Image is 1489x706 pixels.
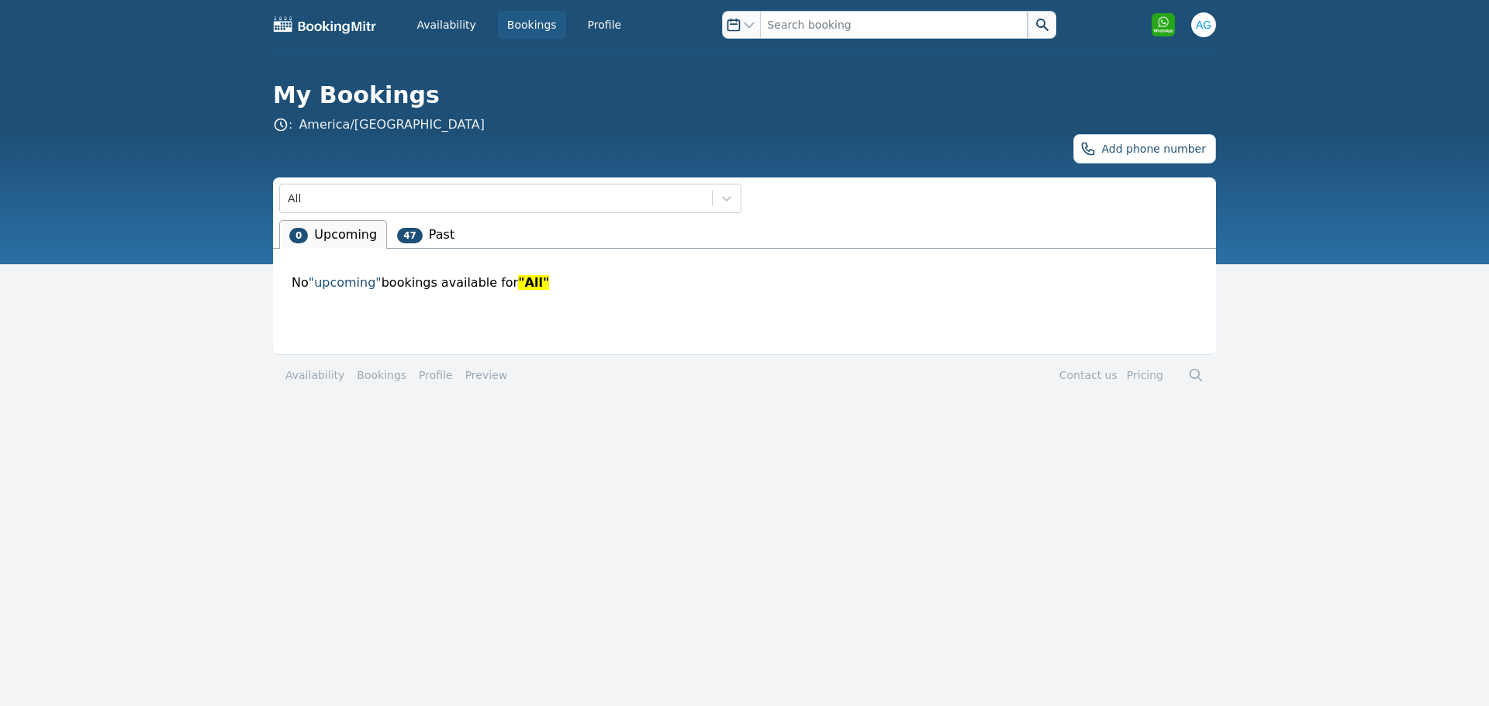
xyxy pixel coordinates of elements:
a: Pricing [1127,369,1163,381]
a: Availability [285,367,344,383]
img: Click to open WhatsApp [1151,12,1176,37]
a: Bookings [498,11,566,39]
a: Profile [579,11,631,39]
span: : [273,115,485,134]
a: Bookings [357,367,406,383]
input: Search booking [760,11,1027,39]
span: 0 [289,228,308,243]
button: Add phone number [1073,134,1216,164]
a: Profile [419,367,453,383]
a: Availability [408,11,485,39]
div: No bookings available for [273,249,1216,317]
span: 47 [397,228,423,243]
li: Upcoming [279,220,387,249]
li: Past [387,220,465,249]
span: " upcoming " [309,275,382,290]
a: Contact us [1059,369,1118,381]
img: BookingMitr [273,15,377,34]
span: " All " [518,275,549,290]
div: All [288,191,301,206]
a: Preview [465,369,508,381]
a: America/[GEOGRAPHIC_DATA] [299,117,485,132]
h1: My Bookings [273,81,1204,109]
